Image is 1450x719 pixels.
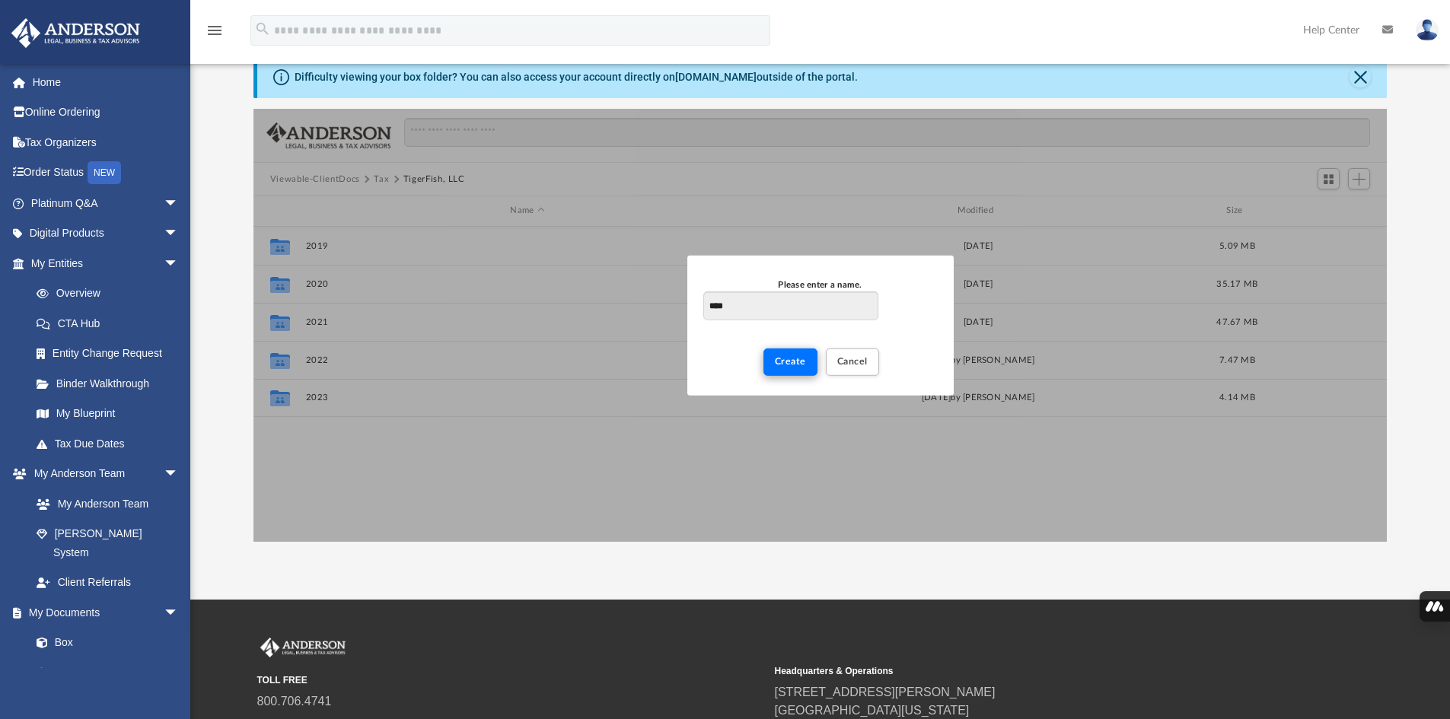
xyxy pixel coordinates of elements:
[164,218,194,250] span: arrow_drop_down
[703,291,878,320] input: Please enter a name.
[164,597,194,628] span: arrow_drop_down
[21,657,194,688] a: Meeting Minutes
[675,71,757,83] a: [DOMAIN_NAME]
[21,519,194,568] a: [PERSON_NAME] System
[254,21,271,37] i: search
[21,568,194,598] a: Client Referrals
[257,638,349,657] img: Anderson Advisors Platinum Portal
[21,368,202,399] a: Binder Walkthrough
[11,188,202,218] a: Platinum Q&Aarrow_drop_down
[837,357,868,366] span: Cancel
[1350,66,1371,87] button: Close
[687,255,954,395] div: New Folder
[21,308,202,339] a: CTA Hub
[775,686,996,698] a: [STREET_ADDRESS][PERSON_NAME]
[11,218,202,249] a: Digital Productsarrow_drop_down
[88,161,121,184] div: NEW
[21,399,194,429] a: My Blueprint
[11,597,194,628] a: My Documentsarrow_drop_down
[164,459,194,490] span: arrow_drop_down
[11,248,202,278] a: My Entitiesarrow_drop_down
[11,459,194,489] a: My Anderson Teamarrow_drop_down
[21,428,202,459] a: Tax Due Dates
[206,21,224,40] i: menu
[21,628,186,658] a: Box
[11,67,202,97] a: Home
[7,18,145,48] img: Anderson Advisors Platinum Portal
[826,348,879,375] button: Cancel
[164,188,194,219] span: arrow_drop_down
[703,278,936,292] div: Please enter a name.
[775,357,806,366] span: Create
[775,704,970,717] a: [GEOGRAPHIC_DATA][US_STATE]
[11,127,202,157] a: Tax Organizers
[775,664,1282,678] small: Headquarters & Operations
[257,673,764,687] small: TOLL FREE
[21,339,202,369] a: Entity Change Request
[164,248,194,279] span: arrow_drop_down
[11,157,202,189] a: Order StatusNEW
[11,97,202,128] a: Online Ordering
[295,69,858,85] div: Difficulty viewing your box folder? You can also access your account directly on outside of the p...
[763,348,817,375] button: Create
[206,29,224,40] a: menu
[257,695,332,708] a: 800.706.4741
[21,278,202,309] a: Overview
[21,488,186,519] a: My Anderson Team
[1416,19,1439,41] img: User Pic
